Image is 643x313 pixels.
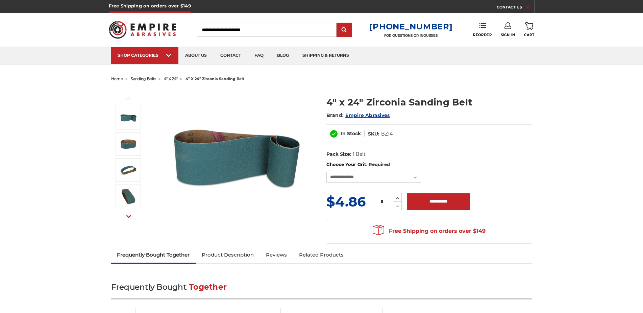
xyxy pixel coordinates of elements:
a: Reviews [260,247,293,262]
img: 4" x 24" Zirc Sanding Belt [120,136,137,152]
span: Brand: [326,112,344,118]
img: 4" x 24" Zirconia Sanding Belt [169,89,304,224]
dt: SKU: [368,130,379,138]
label: Choose Your Grit: [326,161,532,168]
button: Previous [121,91,137,106]
span: Frequently Bought [111,282,187,292]
h1: 4" x 24" Zirconia Sanding Belt [326,96,532,109]
span: Together [189,282,227,292]
span: Sign In [501,33,515,37]
a: [PHONE_NUMBER] [369,22,452,31]
img: 4" x 24" Zirconia Sanding Belt [120,109,137,126]
input: Submit [338,23,351,37]
a: blog [270,47,296,64]
a: faq [248,47,270,64]
span: Reorder [473,33,492,37]
button: Next [121,209,137,224]
small: Required [369,162,390,167]
span: Cart [524,33,534,37]
a: contact [214,47,248,64]
span: Free Shipping on orders over $149 [373,224,486,238]
span: 4" x 24" zirconia sanding belt [186,76,244,81]
a: about us [178,47,214,64]
div: SHOP CATEGORIES [118,53,172,58]
a: 4" x 24" [164,76,178,81]
a: sanding belts [131,76,156,81]
a: shipping & returns [296,47,356,64]
span: In Stock [341,130,361,137]
a: Frequently Bought Together [111,247,196,262]
img: 4" x 24" Sanding Belt - Zirconia [120,162,137,178]
a: home [111,76,123,81]
a: Empire Abrasives [345,112,390,118]
img: 4" x 24" Sanding Belt - Zirc [120,188,137,205]
dd: 1 Belt [353,151,366,158]
a: Related Products [293,247,350,262]
a: CONTACT US [497,3,534,13]
p: FOR QUESTIONS OR INQUIRIES [369,33,452,38]
a: Reorder [473,22,492,37]
dd: BZ14 [381,130,393,138]
a: Product Description [196,247,260,262]
span: $4.86 [326,193,366,210]
img: Empire Abrasives [109,17,176,43]
dt: Pack Size: [326,151,351,158]
a: Cart [524,22,534,37]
